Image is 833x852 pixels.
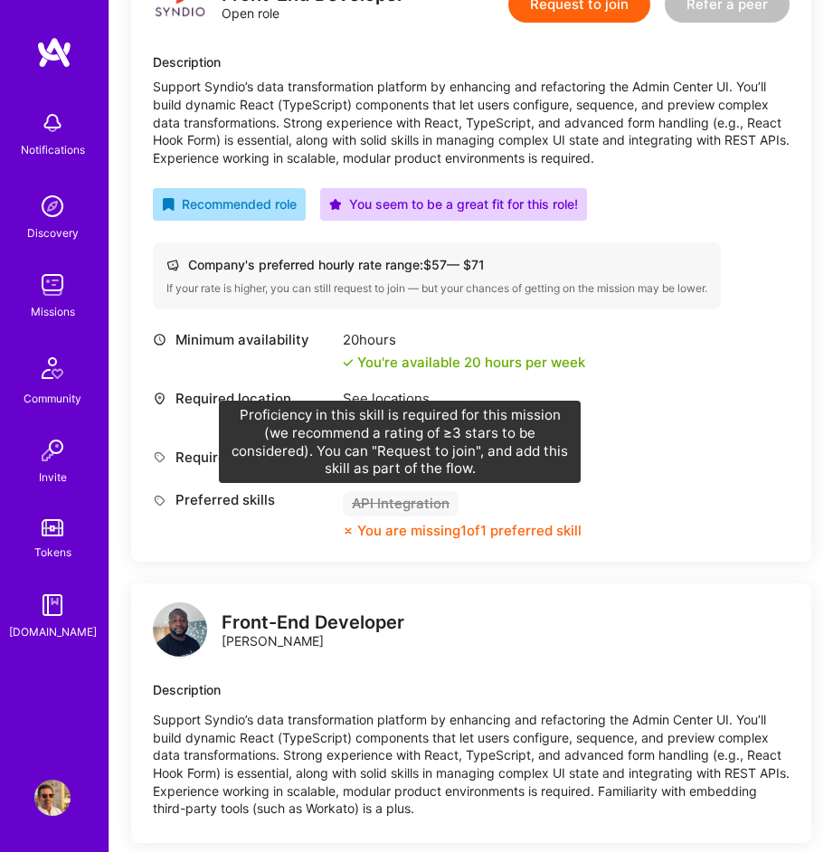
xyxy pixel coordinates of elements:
div: Company's preferred hourly rate range: $ 57 — $ 71 [166,256,707,274]
i: icon Cash [166,259,179,271]
div: Community [24,390,81,408]
i: icon CloseOrange [343,525,354,536]
i: icon Check [343,357,354,368]
img: Community [31,346,74,390]
div: You're available 20 hours per week [343,354,585,372]
img: User Avatar [34,780,71,816]
img: tokens [42,519,63,536]
i: icon Tag [153,494,166,507]
i: icon PurpleStar [329,198,342,211]
div: If your rate is higher, you can still request to join — but your chances of getting on the missio... [166,281,707,296]
div: Description [153,53,790,71]
div: [PERSON_NAME] [222,614,404,649]
div: Missions [31,303,75,321]
img: logo [36,36,72,69]
div: You are missing 1 of 1 preferred skill [357,522,582,540]
div: Preferred skills [153,491,334,509]
div: Tokens [34,544,71,562]
i: icon Tag [153,450,166,464]
div: Your location works for this role [343,412,566,431]
div: 20 hours [343,331,585,349]
div: Minimum availability [153,331,334,349]
div: Support Syndio’s data transformation platform by enhancing and refactoring the Admin Center UI. Y... [153,78,790,166]
p: Support Syndio’s data transformation platform by enhancing and refactoring the Admin Center UI. Y... [153,711,790,818]
img: Invite [34,432,71,469]
img: guide book [34,587,71,623]
i: icon Check [343,416,354,427]
img: discovery [34,188,71,224]
i: icon Location [153,392,166,405]
div: Front-End Developer [222,614,404,632]
div: React [343,449,400,474]
i: icon RecommendedBadge [162,198,175,211]
div: Recommended role [162,195,297,213]
img: logo [153,602,207,657]
div: API Integration [343,491,459,516]
img: bell [34,105,71,141]
div: Required location [153,390,334,408]
img: teamwork [34,267,71,303]
div: TypeScript [409,449,499,474]
div: [DOMAIN_NAME] [9,623,97,641]
div: Required skills [153,449,334,467]
i: icon Clock [153,333,166,346]
div: Invite [39,469,67,487]
div: Notifications [21,141,85,159]
div: You seem to be a great fit for this role! [329,195,578,213]
div: Discovery [27,224,79,242]
div: See locations [343,390,566,408]
div: Description [153,681,790,699]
